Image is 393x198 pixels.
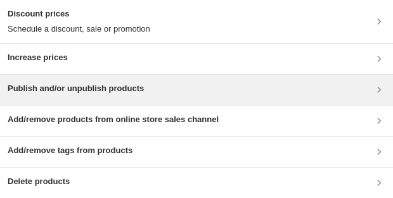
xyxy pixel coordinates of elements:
[8,113,219,126] h3: Add/remove products from online store sales channel
[8,144,132,157] h3: Add/remove tags from products
[8,8,150,20] h3: Discount prices
[8,51,68,64] h3: Increase prices
[8,82,144,95] h3: Publish and/or unpublish products
[8,23,150,35] p: Schedule a discount, sale or promotion
[8,175,70,188] h3: Delete products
